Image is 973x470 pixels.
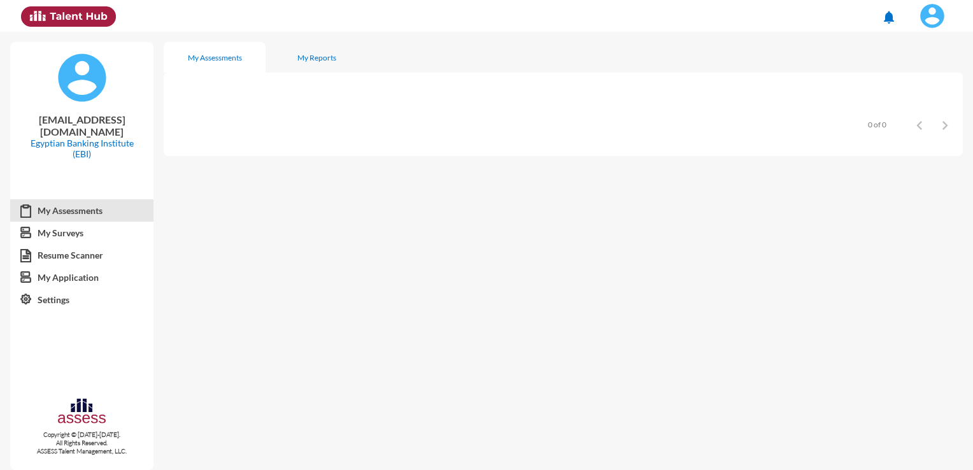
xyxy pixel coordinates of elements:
[188,53,242,62] div: My Assessments
[297,53,336,62] div: My Reports
[57,52,108,103] img: default%20profile%20image.svg
[57,397,107,428] img: assesscompany-logo.png
[10,266,153,289] a: My Application
[10,431,153,455] p: Copyright © [DATE]-[DATE]. All Rights Reserved. ASSESS Talent Management, LLC.
[868,120,886,129] div: 0 of 0
[10,199,153,222] a: My Assessments
[20,113,143,138] p: [EMAIL_ADDRESS][DOMAIN_NAME]
[881,10,897,25] mat-icon: notifications
[10,222,153,245] a: My Surveys
[907,111,932,137] button: Previous page
[932,111,958,137] button: Next page
[10,244,153,267] a: Resume Scanner
[10,288,153,311] a: Settings
[20,138,143,159] p: Egyptian Banking Institute (EBI)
